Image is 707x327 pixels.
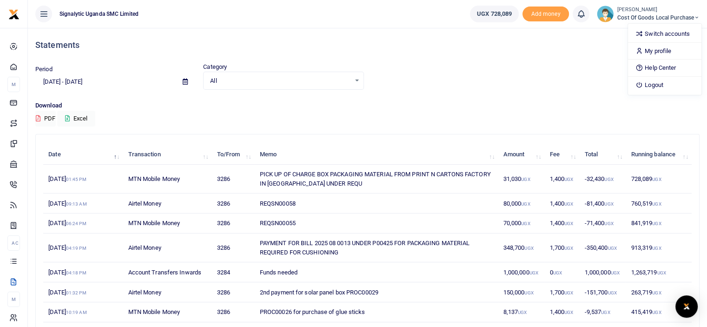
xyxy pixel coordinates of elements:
td: 1,263,719 [626,262,692,282]
td: -32,430 [579,165,626,194]
td: [DATE] [43,302,123,322]
td: 3286 [212,165,255,194]
small: UGX [604,221,613,226]
td: REQSN00058 [255,194,498,214]
button: Excel [57,111,95,127]
td: MTN Mobile Money [123,165,211,194]
td: 1,700 [544,282,579,302]
a: Help Center [628,61,701,74]
label: Category [203,62,227,72]
small: UGX [652,310,661,315]
td: REQSN00055 [255,214,498,234]
li: Ac [7,235,20,251]
small: UGX [604,177,613,182]
a: UGX 728,089 [470,6,519,22]
td: Airtel Money [123,282,211,302]
td: 1,700 [544,234,579,262]
small: UGX [564,290,573,295]
small: 10:19 AM [66,310,87,315]
th: Fee: activate to sort column ascending [544,145,579,165]
a: Switch accounts [628,27,701,40]
td: Airtel Money [123,194,211,214]
small: 01:32 PM [66,290,86,295]
td: 728,089 [626,165,692,194]
small: 06:24 PM [66,221,86,226]
input: select period [35,74,175,90]
td: [DATE] [43,165,123,194]
span: All [210,76,350,86]
small: UGX [657,270,666,275]
small: UGX [564,221,573,226]
td: Funds needed [255,262,498,282]
td: 8,137 [498,302,544,322]
td: -151,700 [579,282,626,302]
a: Add money [522,10,569,17]
li: Toup your wallet [522,7,569,22]
div: Open Intercom Messenger [675,295,698,318]
small: UGX [652,221,661,226]
button: PDF [35,111,56,127]
td: 1,400 [544,165,579,194]
td: PICK UP OF CHARGE BOX PACKAGING MATERIAL FROM PRINT N CARTONS FACTORY IN [GEOGRAPHIC_DATA] UNDER ... [255,165,498,194]
small: UGX [652,177,661,182]
small: UGX [564,201,573,207]
th: To/From: activate to sort column ascending [212,145,255,165]
a: profile-user [PERSON_NAME] Cost of Goods Local Purchase [597,6,700,22]
small: UGX [521,201,530,207]
label: Period [35,65,53,74]
small: UGX [604,201,613,207]
span: Signalytic Uganda SMC Limited [56,10,142,18]
small: UGX [608,290,616,295]
small: UGX [521,177,530,182]
th: Running balance: activate to sort column ascending [626,145,692,165]
th: Amount: activate to sort column ascending [498,145,544,165]
td: 150,000 [498,282,544,302]
td: 3286 [212,214,255,234]
small: UGX [529,270,538,275]
small: UGX [652,246,661,251]
td: -71,400 [579,214,626,234]
th: Memo: activate to sort column ascending [255,145,498,165]
img: logo-small [8,9,20,20]
small: UGX [652,290,661,295]
small: UGX [564,246,573,251]
span: Add money [522,7,569,22]
td: Account Transfers Inwards [123,262,211,282]
li: Wallet ballance [466,6,522,22]
small: UGX [601,310,610,315]
span: Cost of Goods Local Purchase [617,13,700,22]
small: UGX [610,270,619,275]
small: UGX [524,246,533,251]
td: 3286 [212,194,255,214]
td: PROC00026 for purchase of glue sticks [255,302,498,322]
td: MTN Mobile Money [123,214,211,234]
td: 70,000 [498,214,544,234]
small: UGX [564,310,573,315]
td: 913,319 [626,234,692,262]
td: -81,400 [579,194,626,214]
td: MTN Mobile Money [123,302,211,322]
small: 09:13 AM [66,201,87,207]
th: Transaction: activate to sort column ascending [123,145,211,165]
td: 3286 [212,282,255,302]
small: UGX [608,246,616,251]
small: UGX [564,177,573,182]
small: UGX [518,310,527,315]
td: -350,400 [579,234,626,262]
td: 1,400 [544,302,579,322]
h4: Statements [35,40,700,50]
td: 263,719 [626,282,692,302]
td: [DATE] [43,262,123,282]
td: 0 [544,262,579,282]
td: 841,919 [626,214,692,234]
small: UGX [553,270,562,275]
p: Download [35,101,700,111]
td: 3286 [212,234,255,262]
small: UGX [524,290,533,295]
small: 04:18 PM [66,270,86,275]
a: My profile [628,45,701,58]
td: -9,537 [579,302,626,322]
td: 415,419 [626,302,692,322]
td: 760,519 [626,194,692,214]
td: 348,700 [498,234,544,262]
